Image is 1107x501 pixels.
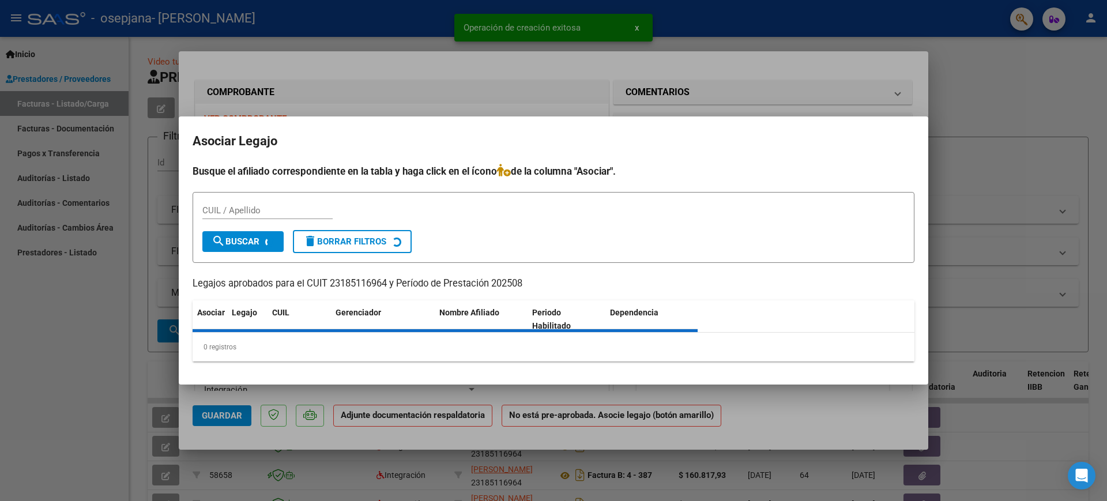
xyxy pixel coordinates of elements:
span: Dependencia [610,308,658,317]
button: Buscar [202,231,284,252]
span: Gerenciador [336,308,381,317]
button: Borrar Filtros [293,230,412,253]
mat-icon: search [212,234,225,248]
span: CUIL [272,308,289,317]
datatable-header-cell: Nombre Afiliado [435,300,528,338]
div: 0 registros [193,333,914,361]
span: Periodo Habilitado [532,308,571,330]
p: Legajos aprobados para el CUIT 23185116964 y Período de Prestación 202508 [193,277,914,291]
span: Asociar [197,308,225,317]
span: Buscar [212,236,259,247]
div: Open Intercom Messenger [1068,462,1095,489]
span: Legajo [232,308,257,317]
h4: Busque el afiliado correspondiente en la tabla y haga click en el ícono de la columna "Asociar". [193,164,914,179]
span: Borrar Filtros [303,236,386,247]
datatable-header-cell: Asociar [193,300,227,338]
mat-icon: delete [303,234,317,248]
h2: Asociar Legajo [193,130,914,152]
span: Nombre Afiliado [439,308,499,317]
datatable-header-cell: Periodo Habilitado [528,300,605,338]
datatable-header-cell: CUIL [268,300,331,338]
datatable-header-cell: Dependencia [605,300,698,338]
datatable-header-cell: Gerenciador [331,300,435,338]
datatable-header-cell: Legajo [227,300,268,338]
